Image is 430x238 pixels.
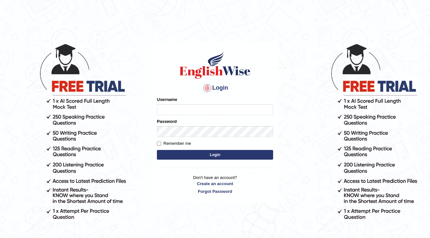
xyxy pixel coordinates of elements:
p: Don't have an account? [157,174,273,194]
a: Forgot Password [157,188,273,194]
label: Password [157,118,177,124]
input: Remember me [157,142,161,146]
button: Login [157,150,273,160]
label: Remember me [157,140,191,147]
img: Logo of English Wise sign in for intelligent practice with AI [178,51,252,80]
label: Username [157,96,177,103]
a: Create an account [157,181,273,187]
h4: Login [157,83,273,93]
